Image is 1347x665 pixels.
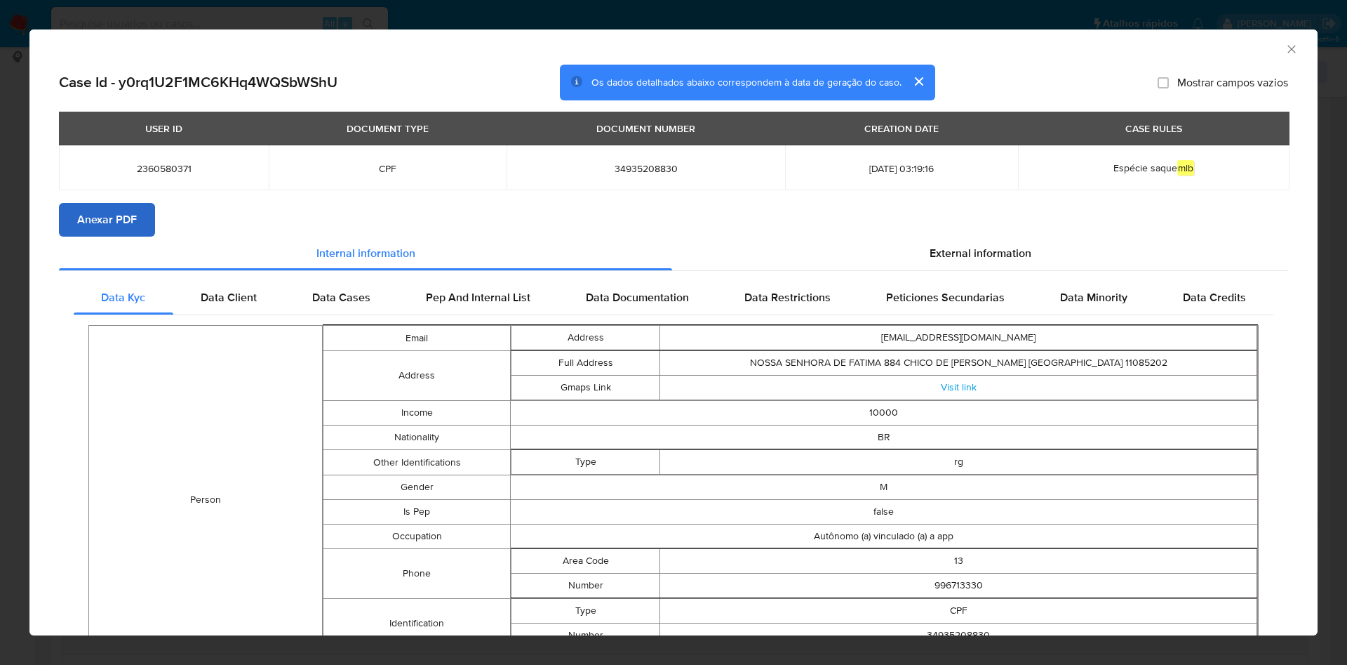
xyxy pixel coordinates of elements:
em: mlb [1177,160,1194,176]
span: Anexar PDF [77,204,137,235]
div: Detailed info [59,237,1288,270]
div: DOCUMENT NUMBER [588,117,704,140]
td: Income [323,400,510,425]
td: Number [511,623,660,647]
td: Autônomo (a) vinculado (a) a app [510,524,1257,548]
td: Gmaps Link [511,375,660,400]
td: rg [660,449,1257,474]
span: Os dados detalhados abaixo correspondem à data de geração do caso. [591,75,902,89]
div: USER ID [137,117,191,140]
td: 34935208830 [660,623,1257,647]
span: 34935208830 [523,162,768,175]
td: Nationality [323,425,510,449]
div: Detailed internal info [74,281,1273,315]
td: 996713330 [660,573,1257,598]
td: Is Pep [323,499,510,524]
input: Mostrar campos vazios [1158,77,1169,88]
span: Data Credits [1183,289,1246,305]
td: Area Code [511,548,660,573]
div: CASE RULES [1117,117,1191,140]
td: Address [323,350,510,400]
a: Visit link [941,380,977,394]
td: Type [511,598,660,623]
td: Address [511,325,660,350]
div: closure-recommendation-modal [29,29,1318,636]
td: [EMAIL_ADDRESS][DOMAIN_NAME] [660,325,1257,350]
td: M [510,475,1257,499]
span: CPF [286,162,490,175]
td: false [510,499,1257,524]
td: Full Address [511,350,660,375]
span: Data Cases [312,289,370,305]
td: 13 [660,548,1257,573]
button: Fechar a janela [1285,42,1297,55]
span: Internal information [316,245,415,261]
span: [DATE] 03:19:16 [802,162,1001,175]
span: Pep And Internal List [426,289,530,305]
td: NOSSA SENHORA DE FATIMA 884 CHICO DE [PERSON_NAME] [GEOGRAPHIC_DATA] 11085202 [660,350,1257,375]
td: Other Identifications [323,449,510,475]
span: Data Restrictions [744,289,831,305]
span: 2360580371 [76,162,252,175]
td: Occupation [323,524,510,548]
span: Data Documentation [586,289,689,305]
div: CREATION DATE [856,117,947,140]
td: BR [510,425,1257,449]
td: Phone [323,548,510,598]
div: DOCUMENT TYPE [338,117,437,140]
td: Type [511,449,660,474]
td: 10000 [510,400,1257,425]
span: External information [930,245,1031,261]
h2: Case Id - y0rq1U2F1MC6KHq4WQSbWShU [59,73,337,91]
td: Identification [323,598,510,648]
span: Data Minority [1060,289,1127,305]
span: Data Kyc [101,289,145,305]
td: Email [323,325,510,350]
span: Data Client [201,289,257,305]
button: Anexar PDF [59,203,155,237]
td: Gender [323,475,510,499]
td: Number [511,573,660,598]
button: cerrar [902,65,935,98]
span: Peticiones Secundarias [886,289,1005,305]
td: CPF [660,598,1257,623]
span: Espécie saque [1113,160,1194,176]
span: Mostrar campos vazios [1177,75,1288,89]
